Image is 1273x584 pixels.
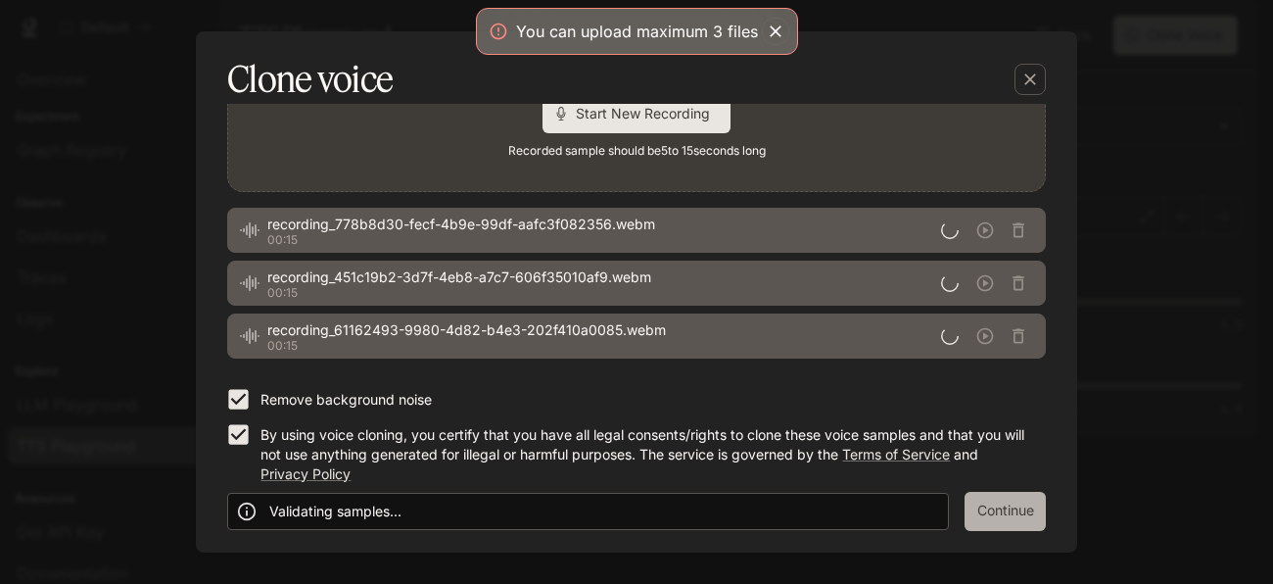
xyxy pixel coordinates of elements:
span: recording_61162493-9980-4d82-b4e3-202f410a0085.webm [267,320,941,340]
p: Remove background noise [260,390,432,410]
p: 00:15 [267,287,941,299]
p: By using voice cloning, you certify that you have all legal consents/rights to clone these voice ... [260,425,1030,484]
a: Privacy Policy [260,465,351,482]
h5: Clone voice [227,55,393,104]
span: recording_451c19b2-3d7f-4eb8-a7c7-606f35010af9.webm [267,268,941,287]
div: You can upload maximum 3 files [516,20,758,43]
button: Continue [965,492,1046,531]
span: Recorded sample should be 5 to 15 seconds long [508,141,766,161]
p: 00:15 [267,340,941,352]
span: Start New Recording [576,103,723,123]
span: recording_778b8d30-fecf-4b9e-99df-aafc3f082356.webm [267,215,941,234]
div: Validating samples... [269,494,401,529]
div: Start New Recording [542,94,731,133]
a: Terms of Service [842,446,950,462]
p: 00:15 [267,234,941,246]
